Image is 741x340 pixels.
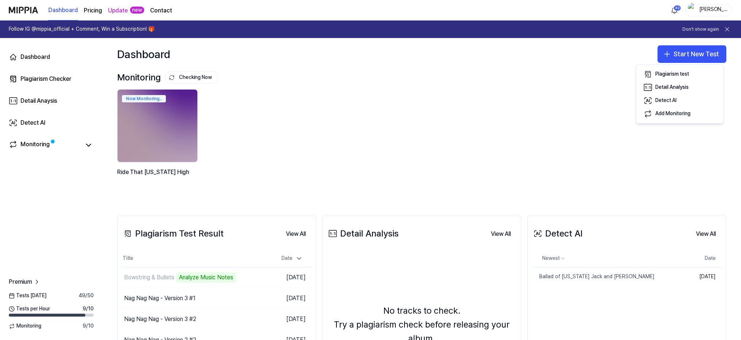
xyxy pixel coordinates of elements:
td: [DATE] [264,288,312,309]
button: Pricing [84,6,102,15]
a: View All [280,226,312,241]
div: Nag Nag Nag - Version 3 #1 [124,294,196,303]
button: Start New Test [658,45,726,63]
div: Nag Nag Nag - Version 3 #2 [124,315,196,324]
button: View All [690,227,722,241]
span: 9 / 10 [83,305,94,313]
a: Update [108,6,128,15]
div: 82 [674,5,681,11]
button: Detect AI [639,94,720,107]
div: Monitoring [117,71,218,84]
div: Detect AI [21,118,45,127]
span: Premium [9,277,32,286]
button: Add Monitoring [639,107,720,120]
img: backgroundIamge [118,90,197,162]
a: View All [485,226,517,241]
div: Now Monitoring.. [122,95,166,102]
div: Plagiarism Test Result [122,227,224,241]
span: Tests [DATE] [9,292,46,299]
div: Ballad of [US_STATE] Jack and [PERSON_NAME] [532,273,655,280]
a: Dashboard [48,0,78,20]
button: profile[PERSON_NAME] [685,4,732,16]
div: Add Monitoring [655,110,690,117]
a: Plagiarism Checker [4,70,98,88]
div: Bowstring & Bullets [124,273,174,282]
div: Monitoring [21,140,50,150]
a: Monitoring [9,140,81,150]
button: View All [280,227,312,241]
th: Date [679,250,722,267]
button: Detail Analysis [639,81,720,94]
a: Detect AI [4,114,98,132]
span: Tests per Hour [9,305,50,313]
td: [DATE] [264,309,312,330]
div: Detect AI [655,97,677,104]
h1: Follow IG @mippia_official + Comment, Win a Subscription! 🎁 [9,26,154,33]
div: new [130,7,144,14]
a: View All [690,226,722,241]
div: Plagiarism test [655,71,689,78]
button: Checking Now [165,71,218,84]
a: Now Monitoring..backgroundIamgeRide That [US_STATE] High [117,89,199,194]
span: 9 / 10 [83,322,94,330]
a: Detail Anaysis [4,92,98,110]
th: Title [122,250,264,267]
a: Ballad of [US_STATE] Jack and [PERSON_NAME] [532,267,679,286]
div: [PERSON_NAME] [699,6,727,14]
td: [DATE] [679,267,722,286]
a: Contact [150,6,172,15]
div: Detect AI [532,227,582,241]
div: Detail Analysis [655,84,689,91]
div: Dashboard [21,53,50,61]
div: Dashboard [117,45,170,63]
a: Premium [9,277,41,286]
a: Dashboard [4,48,98,66]
div: Analyze Music Notes [176,272,236,283]
img: 알림 [670,6,679,15]
div: Ride That [US_STATE] High [117,167,199,186]
span: Monitoring [9,322,41,330]
button: Plagiarism test [639,68,720,81]
button: Don't show again [682,26,719,33]
div: Detail Analysis [327,227,399,241]
div: Date [279,253,306,264]
button: 알림82 [669,4,680,16]
td: [DATE] [264,267,312,288]
img: profile [688,3,697,18]
div: Detail Anaysis [21,97,57,105]
button: View All [485,227,517,241]
span: 49 / 50 [79,292,94,299]
div: Plagiarism Checker [21,75,71,83]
